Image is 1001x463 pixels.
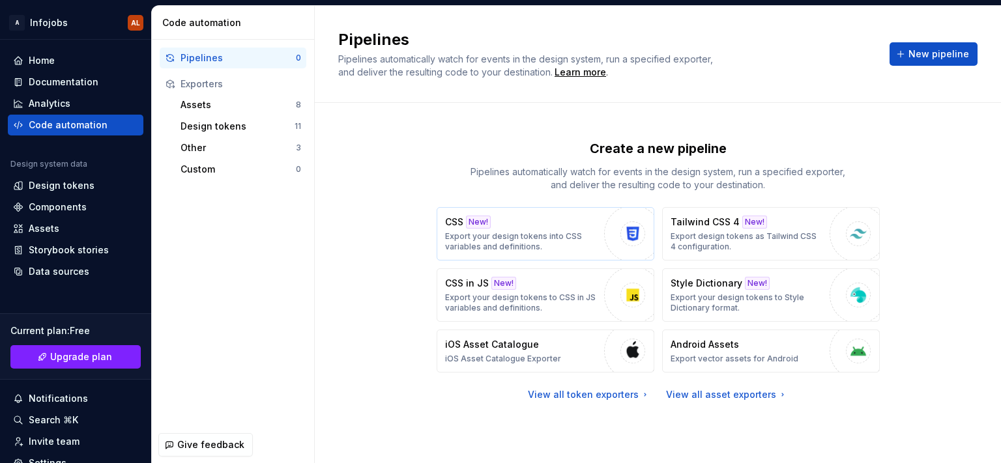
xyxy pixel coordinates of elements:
button: Tailwind CSS 4New!Export design tokens as Tailwind CSS 4 configuration. [662,207,880,260]
button: Notifications [8,388,143,409]
a: View all asset exporters [666,388,788,401]
div: Exporters [181,77,301,91]
p: Export your design tokens into CSS variables and definitions. [445,231,598,252]
button: Pipelines0 [160,48,306,68]
p: Style Dictionary [671,277,742,290]
a: Assets [8,218,143,239]
p: Android Assets [671,338,739,351]
div: Design system data [10,159,87,169]
div: Assets [29,222,59,235]
div: Invite team [29,435,80,448]
p: iOS Asset Catalogue Exporter [445,354,561,364]
div: Infojobs [30,16,68,29]
p: Export your design tokens to Style Dictionary format. [671,292,823,313]
button: Assets8 [175,94,306,115]
span: New pipeline [908,48,969,61]
div: Pipelines [181,51,296,64]
div: Components [29,201,87,214]
button: Android AssetsExport vector assets for Android [662,330,880,372]
div: A [9,15,25,31]
div: Custom [181,163,296,176]
a: Components [8,197,143,217]
p: Tailwind CSS 4 [671,216,740,229]
div: 8 [296,100,301,110]
div: New! [742,216,767,229]
div: 3 [296,143,301,153]
button: New pipeline [890,42,978,66]
a: Data sources [8,261,143,282]
div: Storybook stories [29,244,109,257]
a: Upgrade plan [10,345,141,369]
div: AL [131,18,140,28]
span: . [553,68,608,77]
p: Export design tokens as Tailwind CSS 4 configuration. [671,231,823,252]
div: Analytics [29,97,70,110]
p: CSS [445,216,463,229]
span: Upgrade plan [50,350,112,363]
div: Code automation [29,119,108,132]
a: Code automation [8,115,143,135]
div: 0 [296,164,301,175]
div: Design tokens [29,179,94,192]
div: Notifications [29,392,88,405]
a: Learn more [555,66,606,79]
div: New! [491,277,516,290]
button: AInfojobsAL [3,8,149,36]
button: Style DictionaryNew!Export your design tokens to Style Dictionary format. [662,268,880,322]
a: Design tokens [8,175,143,196]
a: Documentation [8,72,143,92]
p: iOS Asset Catalogue [445,338,539,351]
h2: Pipelines [338,29,874,50]
button: Search ⌘K [8,410,143,430]
div: 11 [295,121,301,132]
div: Design tokens [181,120,295,133]
p: Create a new pipeline [590,139,727,158]
div: Assets [181,98,296,111]
div: Home [29,54,55,67]
div: Search ⌘K [29,414,78,427]
a: View all token exporters [528,388,650,401]
div: 0 [296,53,301,63]
span: Pipelines automatically watch for events in the design system, run a specified exporter, and deli... [338,53,716,77]
div: Current plan : Free [10,324,141,337]
button: iOS Asset CatalogueiOS Asset Catalogue Exporter [437,330,654,372]
button: Custom0 [175,159,306,180]
div: Other [181,141,296,154]
div: Data sources [29,265,89,278]
span: Give feedback [177,438,244,451]
div: New! [466,216,491,229]
div: New! [745,277,770,290]
a: Storybook stories [8,240,143,260]
button: CSS in JSNew!Export your design tokens to CSS in JS variables and definitions. [437,268,654,322]
p: CSS in JS [445,277,489,290]
button: Design tokens11 [175,116,306,137]
div: Code automation [162,16,309,29]
button: Other3 [175,137,306,158]
a: Home [8,50,143,71]
p: Export your design tokens to CSS in JS variables and definitions. [445,292,598,313]
a: Invite team [8,431,143,452]
p: Export vector assets for Android [671,354,798,364]
a: Analytics [8,93,143,114]
button: CSSNew!Export your design tokens into CSS variables and definitions. [437,207,654,260]
button: Give feedback [158,433,253,456]
div: Documentation [29,76,98,89]
p: Pipelines automatically watch for events in the design system, run a specified exporter, and deli... [463,165,854,191]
